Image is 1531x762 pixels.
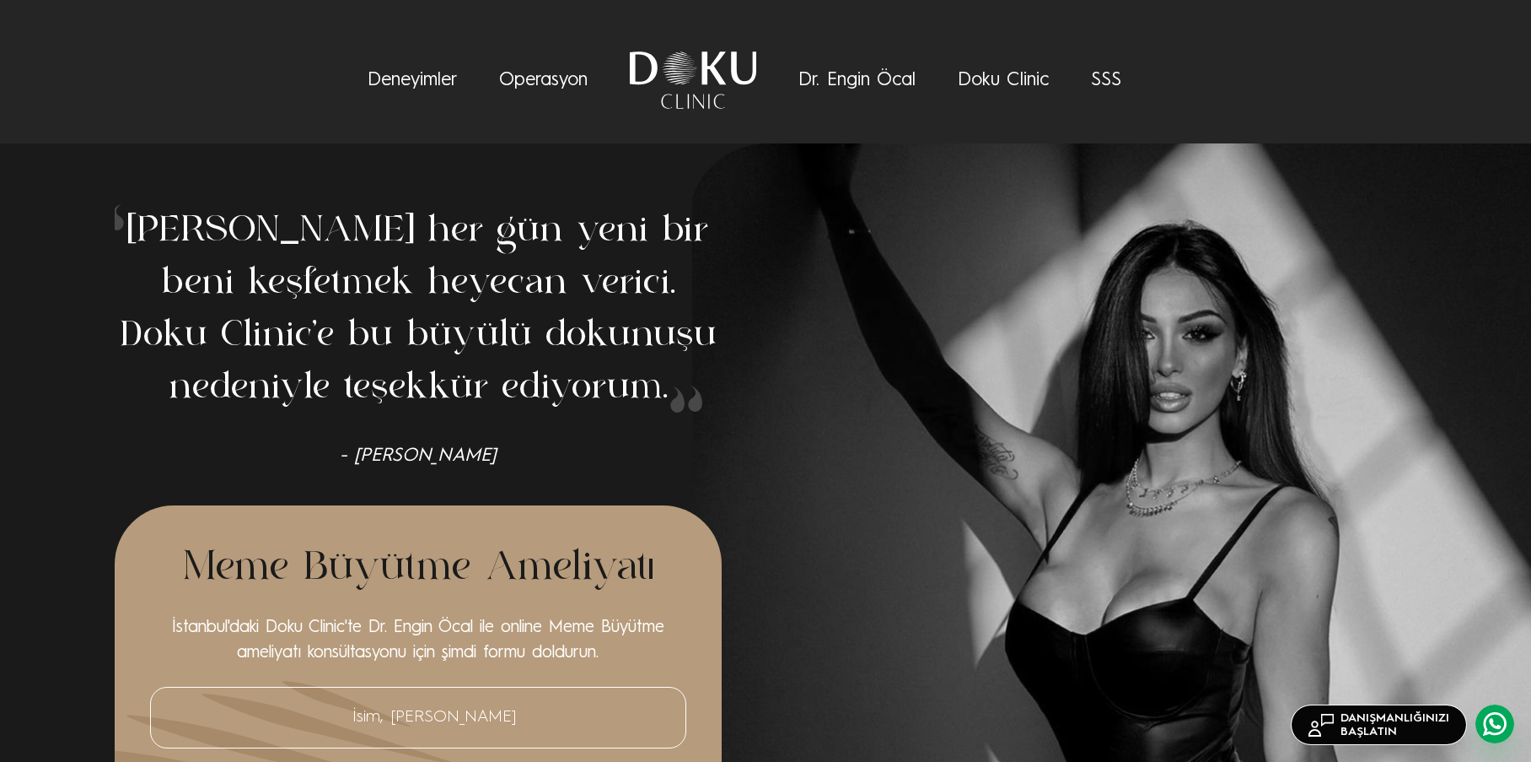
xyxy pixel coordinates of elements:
a: Dr. Engin Öcal [798,71,916,89]
input: İsim, [PERSON_NAME] [168,700,669,735]
a: Doku Clinic [958,71,1049,89]
a: SSS [1091,71,1121,89]
img: Doku Clinic [630,51,756,110]
span: - [PERSON_NAME] [115,444,722,467]
a: Deneyimler [368,71,457,89]
a: DANIŞMANLIĞINIZIBAŞLATIN [1291,705,1467,745]
a: Operasyon [499,71,588,89]
p: İstanbul'daki Doku Clinic'te Dr. Engin Öcal ile online Meme Büyütme ameliyatı konsültasyonu için ... [148,615,688,666]
h1: [PERSON_NAME] her gün yeni bir beni keşfetmek heyecan verici. Doku Clinic'e bu büyülü dokunuşu ne... [115,205,722,414]
h2: Meme Büyütme Ameliyatı [148,539,688,598]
